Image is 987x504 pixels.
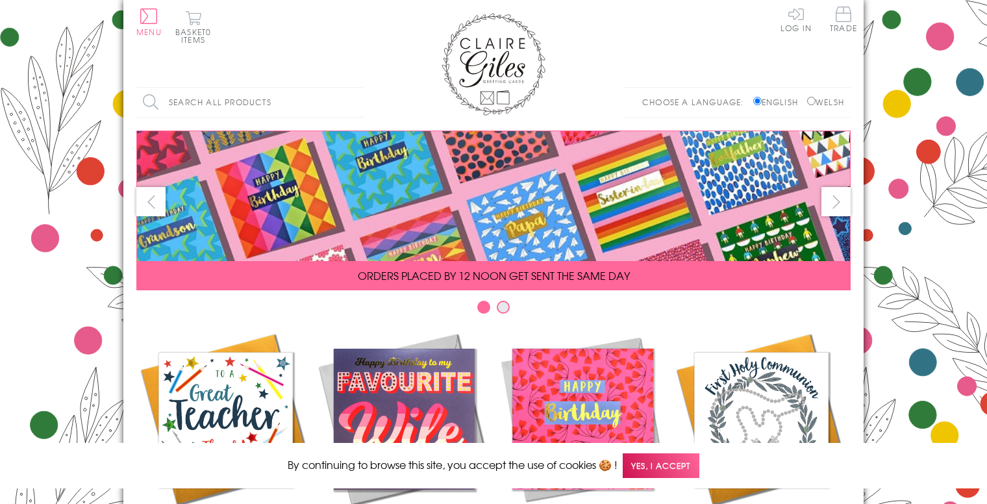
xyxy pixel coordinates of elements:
span: ORDERS PLACED BY 12 NOON GET SENT THE SAME DAY [358,268,630,283]
label: Welsh [807,96,844,108]
button: Basket0 items [175,10,211,44]
input: Search all products [136,88,364,117]
span: Yes, I accept [623,453,699,479]
input: English [753,97,762,105]
a: Trade [830,6,857,34]
button: Menu [136,8,162,36]
span: 0 items [181,26,211,45]
input: Welsh [807,97,816,105]
button: Carousel Page 2 [497,301,510,314]
span: Trade [830,6,857,32]
button: next [821,187,851,216]
span: Menu [136,26,162,38]
button: Carousel Page 1 (Current Slide) [477,301,490,314]
button: prev [136,187,166,216]
input: Search [351,88,364,117]
div: Carousel Pagination [136,300,851,320]
label: English [753,96,805,108]
img: Claire Giles Greetings Cards [442,13,545,116]
p: Choose a language: [642,96,751,108]
a: Log In [781,6,812,32]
